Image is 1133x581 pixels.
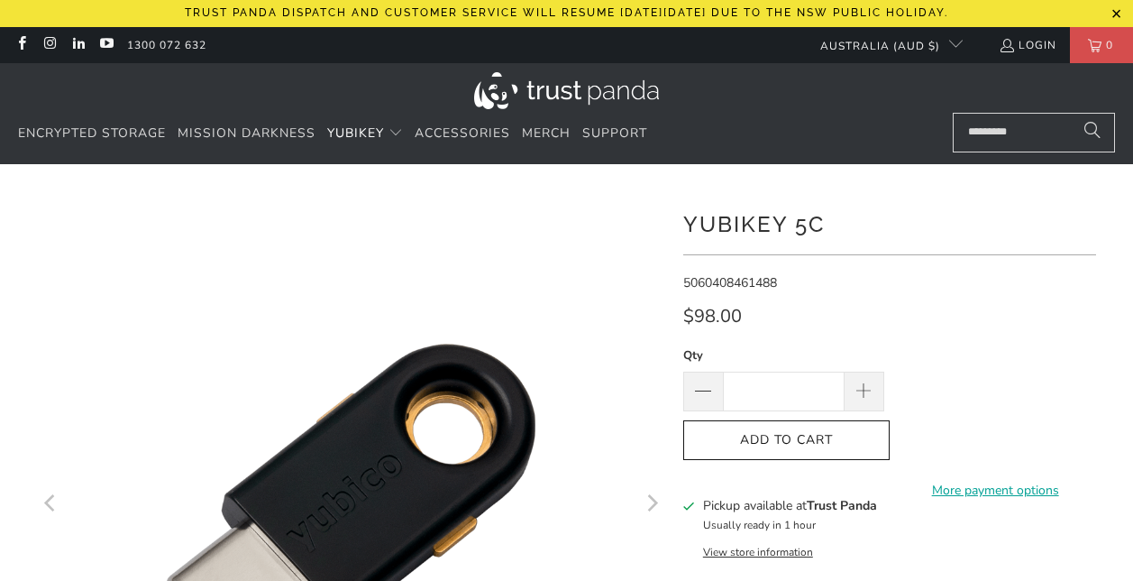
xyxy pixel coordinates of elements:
[178,124,315,142] span: Mission Darkness
[18,124,166,142] span: Encrypted Storage
[582,124,647,142] span: Support
[703,518,816,532] small: Usually ready in 1 hour
[522,113,571,155] a: Merch
[185,6,948,19] p: Trust Panda dispatch and customer service will resume [DATE][DATE] due to the NSW public holiday.
[178,113,315,155] a: Mission Darkness
[415,124,510,142] span: Accessories
[999,35,1056,55] a: Login
[18,113,647,155] nav: Translation missing: en.navigation.header.main_nav
[1070,27,1133,63] a: 0
[41,38,57,52] a: Trust Panda Australia on Instagram
[14,38,29,52] a: Trust Panda Australia on Facebook
[683,346,884,365] label: Qty
[953,113,1115,152] input: Search...
[98,38,114,52] a: Trust Panda Australia on YouTube
[522,124,571,142] span: Merch
[702,433,871,448] span: Add to Cart
[895,481,1096,501] a: More payment options
[1070,113,1115,152] button: Search
[127,35,206,55] a: 1300 072 632
[806,27,963,63] button: Australia (AUD $)
[415,113,510,155] a: Accessories
[807,497,877,514] b: Trust Panda
[70,38,86,52] a: Trust Panda Australia on LinkedIn
[683,205,1096,241] h1: YubiKey 5C
[683,420,890,461] button: Add to Cart
[327,124,384,142] span: YubiKey
[703,545,813,559] button: View store information
[683,274,777,291] span: 5060408461488
[474,72,659,109] img: Trust Panda Australia
[1101,27,1118,63] span: 0
[582,113,647,155] a: Support
[18,113,166,155] a: Encrypted Storage
[703,496,877,515] h3: Pickup available at
[683,304,742,328] span: $98.00
[327,113,403,155] summary: YubiKey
